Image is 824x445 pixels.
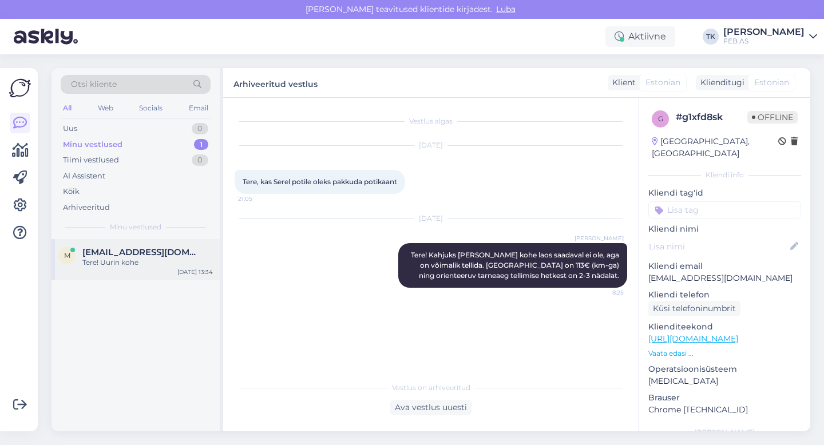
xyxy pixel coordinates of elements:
[63,170,105,182] div: AI Assistent
[9,77,31,99] img: Askly Logo
[82,247,201,257] span: maarikamorel@gmail.com
[605,26,675,47] div: Aktiivne
[96,101,116,116] div: Web
[645,77,680,89] span: Estonian
[411,251,621,280] span: Tere! Kahjuks [PERSON_NAME] kohe laos saadaval ei ole, aga on võimalik tellida. [GEOGRAPHIC_DATA]...
[392,383,470,393] span: Vestlus on arhiveeritud
[63,123,77,134] div: Uus
[648,187,801,199] p: Kliendi tag'id
[648,223,801,235] p: Kliendi nimi
[581,288,624,297] span: 8:25
[648,392,801,404] p: Brauser
[64,251,70,260] span: m
[648,260,801,272] p: Kliendi email
[243,177,397,186] span: Tere, kas Serel potile oleks pakkuda potikaant
[696,77,744,89] div: Klienditugi
[723,27,805,37] div: [PERSON_NAME]
[648,201,801,218] input: Lisa tag
[71,78,117,90] span: Otsi kliente
[648,404,801,416] p: Chrome [TECHNICAL_ID]
[63,202,110,213] div: Arhiveeritud
[63,154,119,166] div: Tiimi vestlused
[648,363,801,375] p: Operatsioonisüsteem
[110,222,161,232] span: Minu vestlused
[390,400,472,415] div: Ava vestlus uuesti
[575,234,624,243] span: [PERSON_NAME]
[648,301,740,316] div: Küsi telefoninumbrit
[754,77,789,89] span: Estonian
[493,4,519,14] span: Luba
[61,101,74,116] div: All
[723,27,817,46] a: [PERSON_NAME]FEB AS
[233,75,318,90] label: Arhiveeritud vestlus
[235,116,627,126] div: Vestlus algas
[235,213,627,224] div: [DATE]
[703,29,719,45] div: TK
[648,272,801,284] p: [EMAIL_ADDRESS][DOMAIN_NAME]
[194,139,208,150] div: 1
[648,348,801,359] p: Vaata edasi ...
[648,333,738,344] a: [URL][DOMAIN_NAME]
[238,194,281,203] span: 21:05
[192,154,208,166] div: 0
[63,139,122,150] div: Minu vestlused
[723,37,805,46] div: FEB AS
[192,123,208,134] div: 0
[648,289,801,301] p: Kliendi telefon
[658,114,663,123] span: g
[648,170,801,180] div: Kliendi info
[648,375,801,387] p: [MEDICAL_DATA]
[747,111,798,124] span: Offline
[63,186,80,197] div: Kõik
[177,268,213,276] div: [DATE] 13:34
[82,257,213,268] div: Tere! Uurin kohe
[676,110,747,124] div: # g1xfd8sk
[652,136,778,160] div: [GEOGRAPHIC_DATA], [GEOGRAPHIC_DATA]
[608,77,636,89] div: Klient
[648,427,801,438] div: [PERSON_NAME]
[648,321,801,333] p: Klienditeekond
[235,140,627,150] div: [DATE]
[649,240,788,253] input: Lisa nimi
[137,101,165,116] div: Socials
[187,101,211,116] div: Email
